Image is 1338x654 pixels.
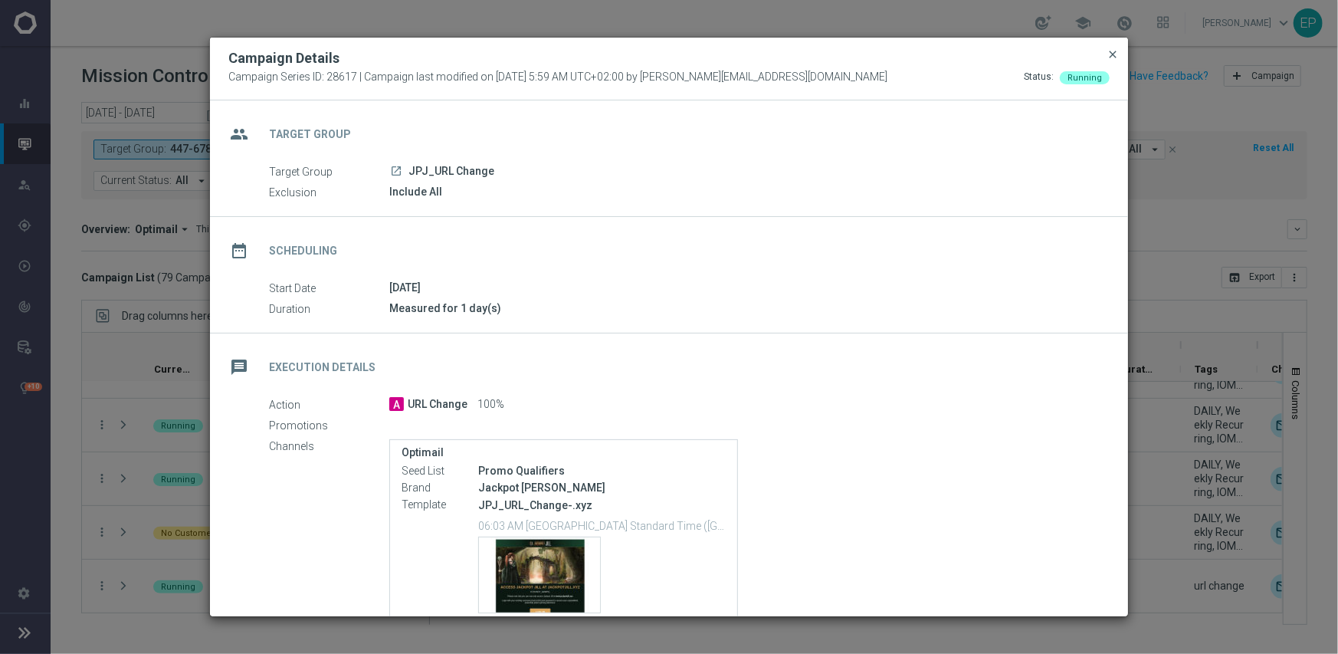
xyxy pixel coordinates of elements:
[225,237,253,265] i: date_range
[269,165,389,179] label: Target Group
[225,353,253,381] i: message
[478,518,726,533] p: 06:03 AM [GEOGRAPHIC_DATA] Standard Time ([GEOGRAPHIC_DATA]) (UTC +02:00)
[478,498,726,512] p: JPJ_URL_Change-.xyz
[269,398,389,412] label: Action
[389,184,1098,199] div: Include All
[269,244,337,258] h2: Scheduling
[1060,71,1110,83] colored-tag: Running
[1107,48,1119,61] span: close
[269,186,389,199] label: Exclusion
[389,280,1098,295] div: [DATE]
[225,120,253,148] i: group
[389,301,1098,316] div: Measured for 1 day(s)
[389,397,404,411] span: A
[269,439,389,453] label: Channels
[228,49,339,67] h2: Campaign Details
[389,165,403,179] a: launch
[228,71,887,84] span: Campaign Series ID: 28617 | Campaign last modified on [DATE] 5:59 AM UTC+02:00 by [PERSON_NAME][E...
[478,480,726,495] div: Jackpot [PERSON_NAME]
[269,127,351,142] h2: Target Group
[1067,73,1102,83] span: Running
[402,498,478,512] label: Template
[408,165,494,179] span: JPJ_URL Change
[269,419,389,432] label: Promotions
[269,281,389,295] label: Start Date
[390,165,402,177] i: launch
[402,481,478,495] label: Brand
[402,465,478,478] label: Seed List
[1024,71,1054,84] div: Status:
[269,302,389,316] label: Duration
[408,398,467,412] span: URL Change
[478,463,726,478] div: Promo Qualifiers
[269,360,375,375] h2: Execution Details
[402,446,726,459] label: Optimail
[477,398,504,412] span: 100%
